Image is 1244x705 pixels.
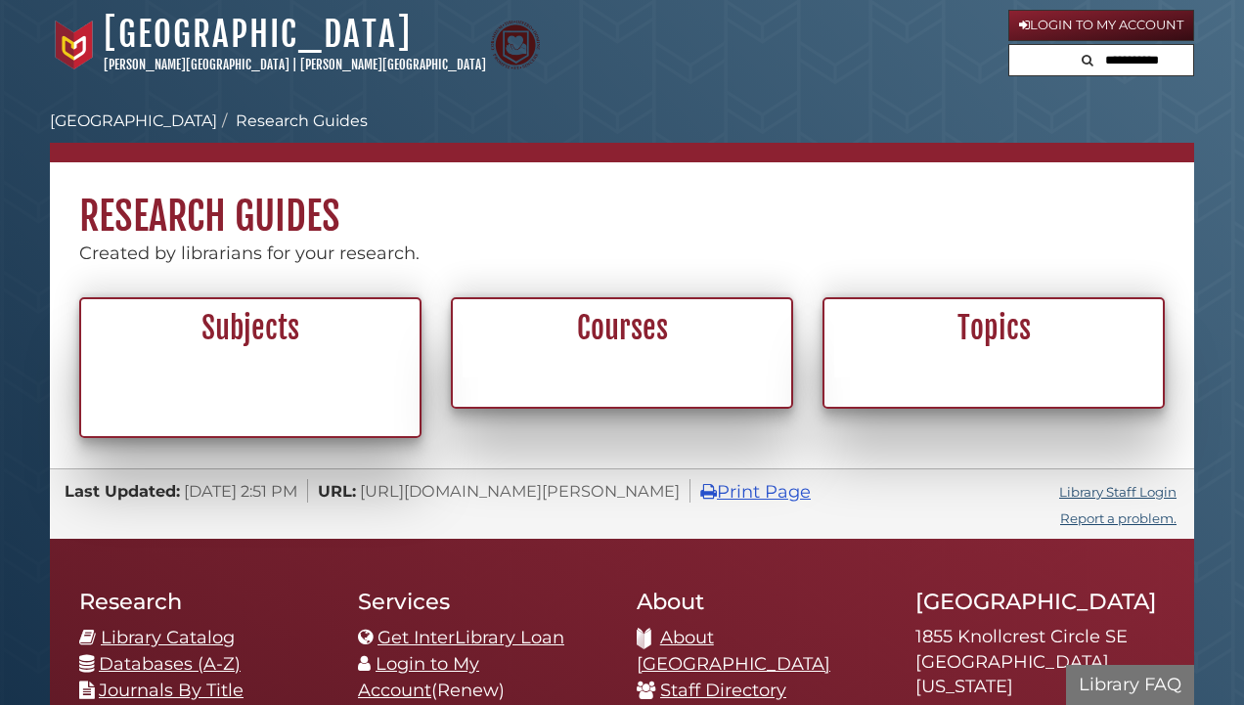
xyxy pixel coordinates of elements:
h2: About [637,588,886,615]
a: Journals By Title [99,680,244,701]
a: [PERSON_NAME][GEOGRAPHIC_DATA] [300,57,486,72]
img: Calvin University [50,21,99,69]
h2: Research [79,588,329,615]
h2: Services [358,588,607,615]
a: Login to My Account [358,653,479,701]
a: Report a problem. [1060,510,1177,526]
a: Library Catalog [101,627,235,648]
a: Research Guides [236,111,368,130]
a: [GEOGRAPHIC_DATA] [104,13,412,56]
a: Databases (A-Z) [99,653,241,675]
a: Library Staff Login [1059,484,1177,500]
a: Print Page [700,481,811,503]
span: | [292,57,297,72]
i: Print Page [700,483,717,501]
h2: [GEOGRAPHIC_DATA] [915,588,1165,615]
a: About [GEOGRAPHIC_DATA] [637,627,830,675]
h2: Topics [835,310,1152,347]
h1: Research Guides [50,162,1194,241]
li: (Renew) [358,651,607,704]
nav: breadcrumb [50,110,1194,162]
span: [URL][DOMAIN_NAME][PERSON_NAME] [360,481,680,501]
button: Library FAQ [1066,665,1194,705]
span: Created by librarians for your research. [79,242,420,264]
a: [GEOGRAPHIC_DATA] [50,111,217,130]
h2: Courses [464,310,780,347]
span: [DATE] 2:51 PM [184,481,297,501]
a: Staff Directory [660,680,786,701]
span: Last Updated: [65,481,180,501]
img: Calvin Theological Seminary [491,21,540,69]
i: Search [1082,54,1093,66]
a: [PERSON_NAME][GEOGRAPHIC_DATA] [104,57,289,72]
span: URL: [318,481,356,501]
button: Search [1076,45,1099,71]
address: 1855 Knollcrest Circle SE [GEOGRAPHIC_DATA][US_STATE] [915,625,1165,700]
h2: Subjects [92,310,409,347]
a: Login to My Account [1008,10,1194,41]
a: Get InterLibrary Loan [378,627,564,648]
